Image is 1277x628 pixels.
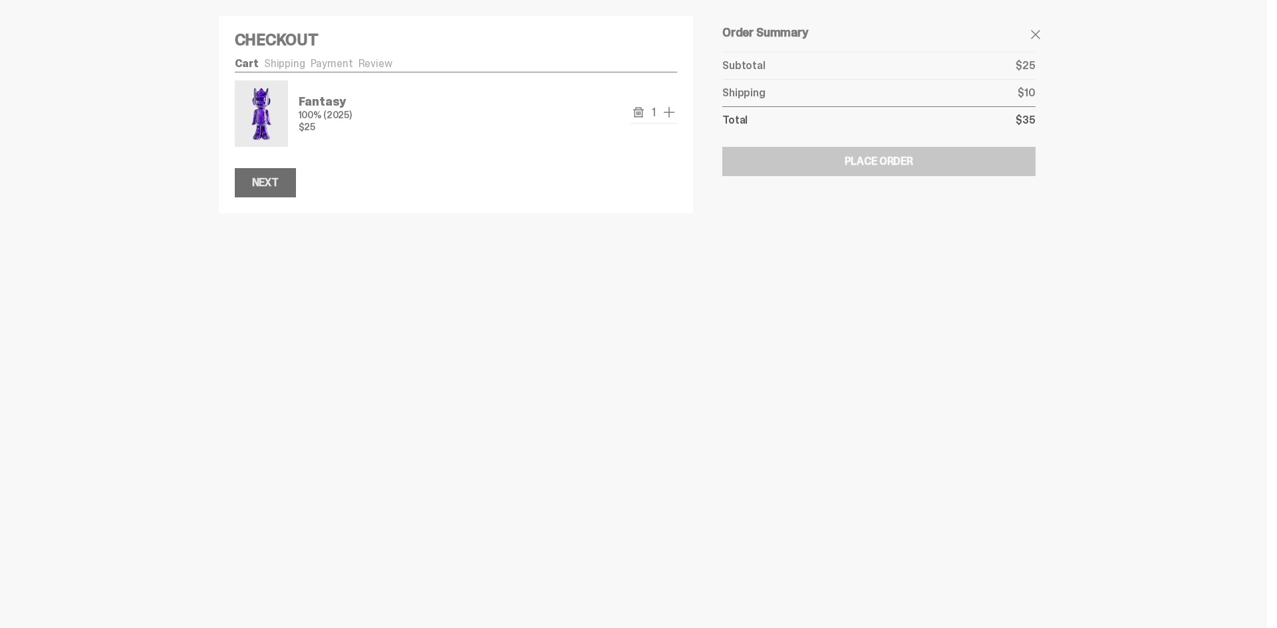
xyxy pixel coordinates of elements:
[722,115,748,126] p: Total
[845,156,913,167] div: Place Order
[722,27,1035,39] h5: Order Summary
[661,104,677,120] button: add one
[235,168,296,197] button: Next
[235,56,259,70] a: Cart
[237,83,285,144] img: Fantasy
[252,177,279,188] div: Next
[299,110,352,120] p: 100% (2025)
[631,104,646,120] button: remove
[646,106,661,118] span: 1
[299,96,352,108] p: Fantasy
[235,32,678,48] h4: Checkout
[264,56,305,70] a: Shipping
[722,147,1035,176] button: Place Order
[1016,115,1036,126] p: $35
[299,122,352,132] p: $25
[1018,88,1036,98] p: $10
[1016,60,1036,71] p: $25
[722,60,766,71] p: Subtotal
[722,88,766,98] p: Shipping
